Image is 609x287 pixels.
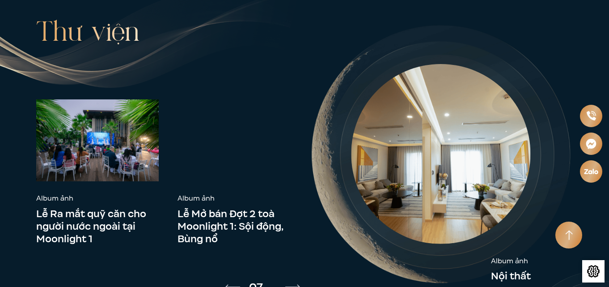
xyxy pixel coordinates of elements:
[586,111,596,121] img: Phone icon
[36,208,159,245] a: Lễ Ra mắt quỹ căn cho người nước ngoài tại Moonlight 1
[36,15,300,51] h2: Thư viện
[585,138,597,150] img: Messenger icon
[178,193,300,204] span: Album ảnh
[491,256,531,266] span: Album ảnh
[36,193,159,204] span: Album ảnh
[178,208,300,245] a: Lễ Mở bán Đợt 2 toà Moonlight 1: Sội động, Bùng nổ
[565,230,573,240] img: Arrow icon
[584,168,599,175] img: Zalo icon
[491,270,531,283] a: Nội thất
